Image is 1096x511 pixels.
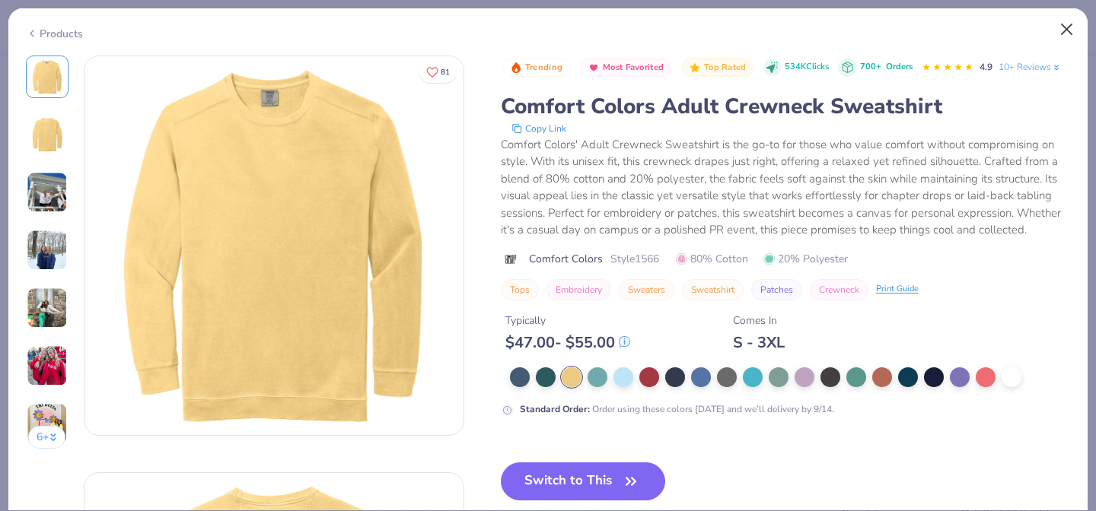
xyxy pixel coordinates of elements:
[886,61,913,72] span: Orders
[733,313,785,328] div: Comes In
[27,287,68,328] img: User generated content
[785,61,829,74] span: 534K Clicks
[520,402,834,416] div: Order using these colors [DATE] and we’ll delivery by 9/14.
[682,279,744,300] button: Sweatshirt
[26,26,83,42] div: Products
[507,121,571,136] button: copy to clipboard
[751,279,802,300] button: Patches
[525,63,562,71] span: Trending
[763,251,848,267] span: 20% Polyester
[29,116,65,153] img: Back
[419,61,457,83] button: Like
[29,59,65,95] img: Front
[676,251,748,267] span: 80% Cotton
[27,345,68,386] img: User generated content
[520,403,590,415] strong: Standard Order :
[876,283,919,296] div: Print Guide
[860,61,913,74] div: 700+
[28,426,65,449] button: 6+
[505,313,630,328] div: Typically
[501,136,1071,239] div: Comfort Colors' Adult Crewneck Sweatshirt is the go-to for those who value comfort without compro...
[27,230,68,271] img: User generated content
[84,56,464,435] img: Front
[603,63,664,71] span: Most Favorited
[502,58,571,78] button: Badge Button
[510,62,522,74] img: Trending sort
[588,62,600,74] img: Most Favorited sort
[580,58,672,78] button: Badge Button
[980,61,992,73] span: 4.9
[681,58,754,78] button: Badge Button
[689,62,701,74] img: Top Rated sort
[922,56,973,80] div: 4.9 Stars
[1053,15,1082,44] button: Close
[27,172,68,213] img: User generated content
[704,63,747,71] span: Top Rated
[610,251,659,267] span: Style 1566
[501,462,666,500] button: Switch to This
[619,279,674,300] button: Sweaters
[505,333,630,352] div: $ 47.00 - $ 55.00
[546,279,611,300] button: Embroidery
[27,403,68,444] img: User generated content
[441,68,450,76] span: 81
[733,333,785,352] div: S - 3XL
[501,92,1071,121] div: Comfort Colors Adult Crewneck Sweatshirt
[529,251,603,267] span: Comfort Colors
[501,279,539,300] button: Tops
[810,279,868,300] button: Crewneck
[501,253,521,265] img: brand logo
[999,60,1062,74] a: 10+ Reviews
